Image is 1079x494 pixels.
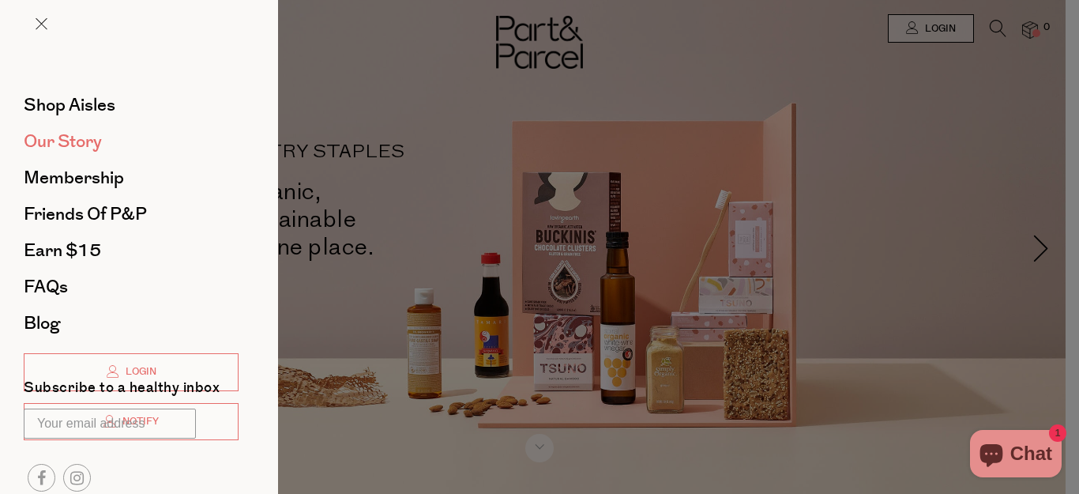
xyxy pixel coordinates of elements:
[24,165,124,190] span: Membership
[24,381,220,401] label: Subscribe to a healthy inbox
[24,238,101,263] span: Earn $15
[24,169,239,187] a: Membership
[24,133,239,150] a: Our Story
[24,353,239,391] a: Login
[24,202,147,227] span: Friends of P&P
[965,430,1066,481] inbox-online-store-chat: Shopify online store chat
[24,242,239,259] a: Earn $15
[24,409,196,439] input: Your email address
[24,315,239,332] a: Blog
[24,278,239,296] a: FAQs
[122,365,156,379] span: Login
[24,129,102,154] span: Our Story
[24,206,239,223] a: Friends of P&P
[24,274,68,300] span: FAQs
[24,92,115,118] span: Shop Aisles
[24,311,60,336] span: Blog
[24,96,239,114] a: Shop Aisles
